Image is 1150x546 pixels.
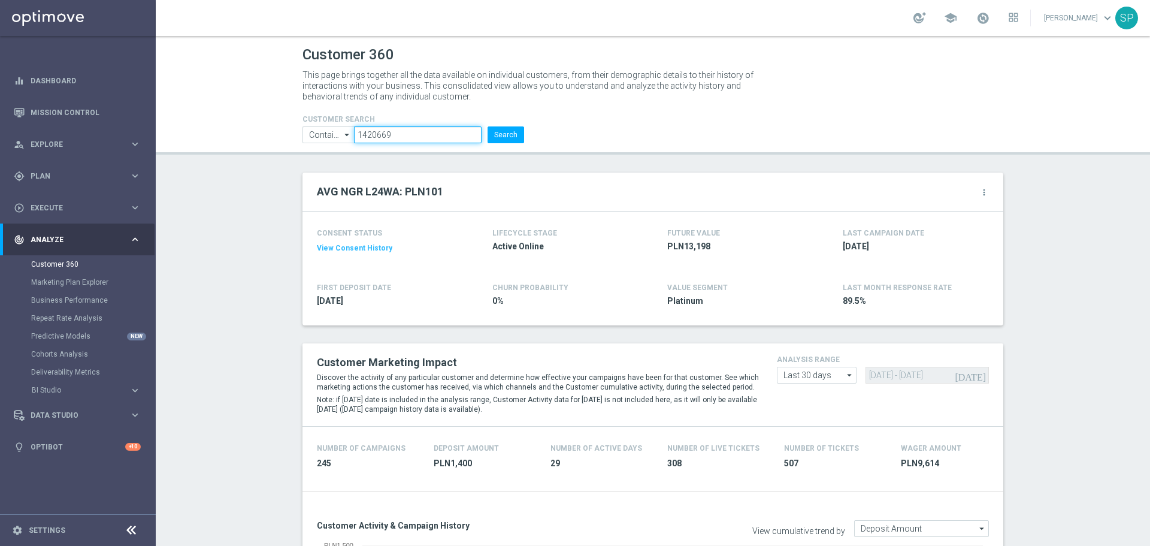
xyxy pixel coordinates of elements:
h4: CONSENT STATUS [317,229,457,237]
button: View Consent History [317,243,392,254]
a: Cohorts Analysis [31,349,125,359]
h4: Wager Amount [901,444,961,453]
span: 2025-08-25 [843,241,983,252]
i: play_circle_outline [14,203,25,213]
h4: CUSTOMER SEARCH [302,115,524,123]
h4: VALUE SEGMENT [667,283,728,292]
h4: FIRST DEPOSIT DATE [317,283,391,292]
button: person_search Explore keyboard_arrow_right [13,140,141,149]
i: track_changes [14,234,25,245]
span: 89.5% [843,295,983,307]
p: Discover the activity of any particular customer and determine how effective your campaigns have ... [317,373,759,392]
span: Execute [31,204,129,212]
p: This page brings together all the data available on individual customers, from their demographic ... [302,70,764,102]
h4: LAST CAMPAIGN DATE [843,229,924,237]
h4: Deposit Amount [434,444,499,453]
span: CHURN PROBABILITY [492,283,568,292]
div: +10 [125,443,141,451]
h4: Number of Active Days [550,444,642,453]
i: keyboard_arrow_right [129,385,141,396]
div: Optibot [14,431,141,463]
div: Explore [14,139,129,150]
span: PLN1,400 [434,458,536,469]
h3: Customer Activity & Campaign History [317,520,644,531]
span: Active Online [492,241,632,252]
button: BI Studio keyboard_arrow_right [31,385,141,395]
div: Business Performance [31,291,155,309]
div: Marketing Plan Explorer [31,273,155,291]
span: PLN13,198 [667,241,807,252]
div: Plan [14,171,129,182]
a: Optibot [31,431,125,463]
button: play_circle_outline Execute keyboard_arrow_right [13,203,141,213]
a: [PERSON_NAME]keyboard_arrow_down [1043,9,1115,27]
div: Analyze [14,234,129,245]
span: 507 [784,458,886,469]
div: Predictive Models [31,327,155,345]
i: settings [12,525,23,536]
div: SP [1115,7,1138,29]
h4: Number Of Tickets [784,444,859,453]
i: arrow_drop_down [341,127,353,143]
a: Business Performance [31,295,125,305]
span: Analyze [31,236,129,243]
button: track_changes Analyze keyboard_arrow_right [13,235,141,245]
h2: Customer Marketing Impact [317,355,759,370]
button: equalizer Dashboard [13,76,141,86]
a: Marketing Plan Explorer [31,277,125,287]
i: arrow_drop_down [844,367,856,383]
a: Deliverability Metrics [31,367,125,377]
a: Dashboard [31,65,141,96]
div: Data Studio [14,410,129,421]
button: Search [488,126,524,143]
a: Customer 360 [31,260,125,269]
div: BI Studio [31,381,155,399]
h4: analysis range [777,355,989,364]
i: keyboard_arrow_right [129,170,141,182]
span: school [944,11,957,25]
span: 308 [667,458,770,469]
span: 245 [317,458,419,469]
div: Execute [14,203,129,213]
div: Mission Control [14,96,141,128]
button: gps_fixed Plan keyboard_arrow_right [13,171,141,181]
button: lightbulb Optibot +10 [13,442,141,452]
label: View cumulative trend by [752,526,845,536]
div: Dashboard [14,65,141,96]
div: BI Studio [32,387,129,394]
span: keyboard_arrow_down [1101,11,1114,25]
a: Settings [29,527,65,534]
input: Contains [302,126,354,143]
i: keyboard_arrow_right [129,138,141,150]
i: keyboard_arrow_right [129,409,141,421]
div: Deliverability Metrics [31,363,155,381]
span: 2018-11-01 [317,295,457,307]
a: Repeat Rate Analysis [31,313,125,323]
input: analysis range [777,367,857,384]
i: equalizer [14,76,25,86]
button: Data Studio keyboard_arrow_right [13,411,141,420]
h4: FUTURE VALUE [667,229,720,237]
span: Data Studio [31,412,129,419]
span: Plan [31,173,129,180]
h4: Number Of Live Tickets [667,444,759,453]
span: LAST MONTH RESPONSE RATE [843,283,952,292]
div: NEW [127,333,146,340]
span: 29 [550,458,653,469]
i: keyboard_arrow_right [129,202,141,213]
a: Predictive Models [31,331,125,341]
h2: AVG NGR L24WA: PLN101 [317,185,443,199]
i: more_vert [979,188,989,197]
div: Repeat Rate Analysis [31,309,155,327]
span: PLN9,614 [901,458,1003,469]
i: lightbulb [14,442,25,453]
h4: Number of Campaigns [317,444,405,453]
